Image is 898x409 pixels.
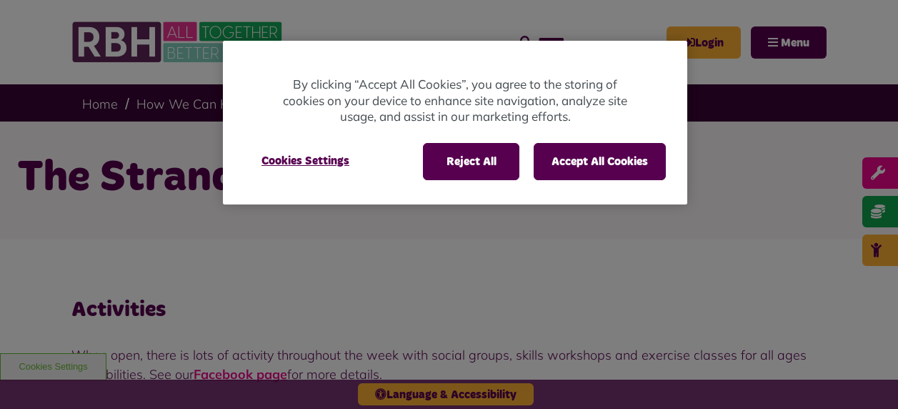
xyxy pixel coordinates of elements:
button: Cookies Settings [244,143,366,179]
button: Reject All [423,143,519,180]
p: By clicking “Accept All Cookies”, you agree to the storing of cookies on your device to enhance s... [280,77,630,125]
div: Cookie banner [223,41,687,204]
div: Privacy [223,41,687,204]
button: Accept All Cookies [534,143,666,180]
